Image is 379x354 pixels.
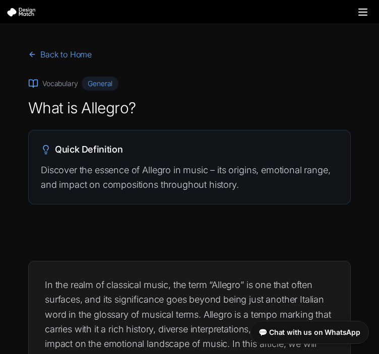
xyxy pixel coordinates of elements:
a: 💬 Chat with us on WhatsApp [250,321,369,344]
a: Back to Home [28,48,92,60]
span: Vocabulary [42,79,78,89]
span: General [82,77,118,91]
p: Discover the essence of Allegro in music – its origins, emotional range, and impact on compositio... [41,163,338,192]
h1: What is Allegro? [28,99,351,118]
h2: Quick Definition [41,143,338,157]
img: Design Match [6,7,40,17]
